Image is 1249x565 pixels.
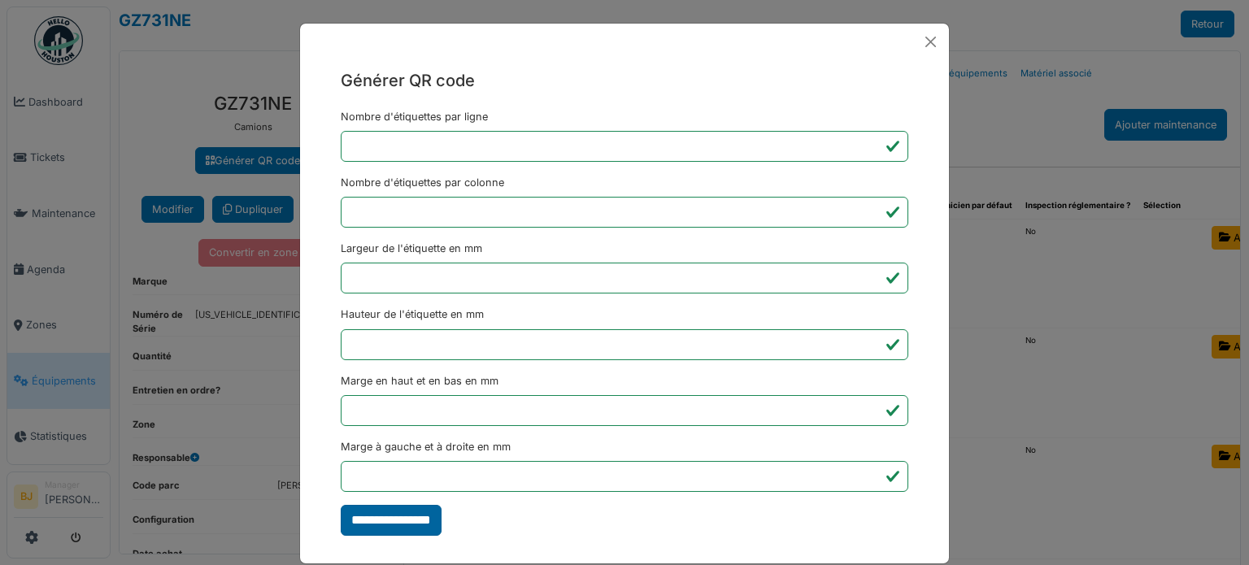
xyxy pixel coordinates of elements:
label: Nombre d'étiquettes par ligne [341,109,488,124]
label: Nombre d'étiquettes par colonne [341,175,504,190]
label: Marge à gauche et à droite en mm [341,439,511,454]
label: Largeur de l'étiquette en mm [341,241,482,256]
button: Close [919,30,942,54]
label: Hauteur de l'étiquette en mm [341,306,484,322]
h5: Générer QR code [341,68,908,93]
label: Marge en haut et en bas en mm [341,373,498,389]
